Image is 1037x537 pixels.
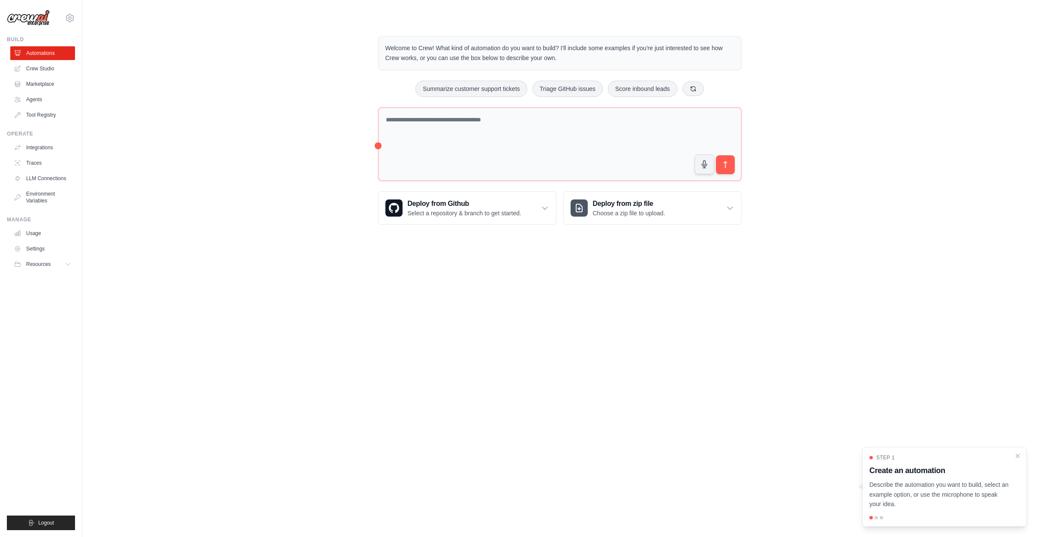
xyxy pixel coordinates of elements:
div: Manage [7,216,75,223]
a: Crew Studio [10,62,75,75]
a: Environment Variables [10,187,75,208]
div: Operate [7,130,75,137]
span: Logout [38,519,54,526]
span: Resources [26,261,51,268]
button: Resources [10,257,75,271]
h3: Create an automation [869,465,1009,477]
p: Select a repository & branch to get started. [408,209,521,217]
div: Build [7,36,75,43]
a: Integrations [10,141,75,154]
a: Tool Registry [10,108,75,122]
span: Step 1 [876,454,895,461]
h3: Deploy from Github [408,199,521,209]
a: Marketplace [10,77,75,91]
button: Logout [7,516,75,530]
a: Automations [10,46,75,60]
button: Close walkthrough [1014,453,1021,459]
a: Agents [10,93,75,106]
a: Traces [10,156,75,170]
p: Describe the automation you want to build, select an example option, or use the microphone to spe... [869,480,1009,509]
button: Summarize customer support tickets [415,81,527,97]
img: Logo [7,10,50,26]
button: Score inbound leads [608,81,677,97]
button: Triage GitHub issues [532,81,603,97]
a: LLM Connections [10,172,75,185]
a: Settings [10,242,75,256]
p: Welcome to Crew! What kind of automation do you want to build? I'll include some examples if you'... [385,43,734,63]
h3: Deploy from zip file [593,199,665,209]
p: Choose a zip file to upload. [593,209,665,217]
a: Usage [10,226,75,240]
